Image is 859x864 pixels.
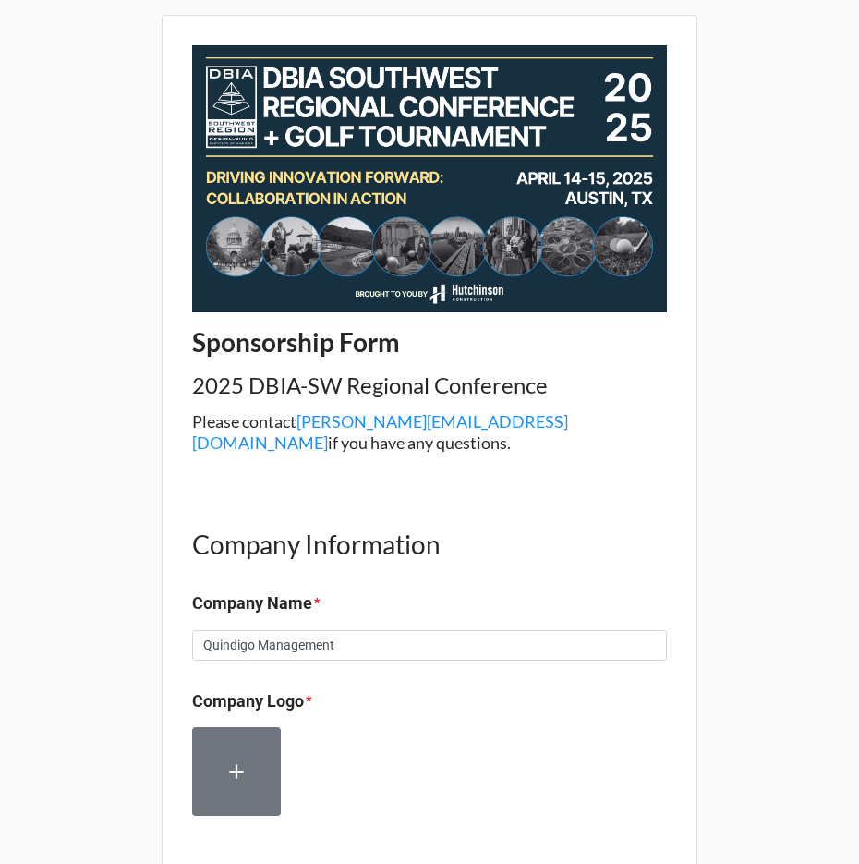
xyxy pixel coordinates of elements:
h1: Company Information [192,528,667,561]
h2: 2025 DBIA-SW Regional Conference [192,371,667,400]
label: Company Name [192,590,312,616]
label: Company Logo [192,688,304,714]
h3: Please contact if you have any questions. [192,411,667,454]
strong: Sponsorship Form [192,326,400,358]
a: [PERSON_NAME][EMAIL_ADDRESS][DOMAIN_NAME] [192,411,568,453]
